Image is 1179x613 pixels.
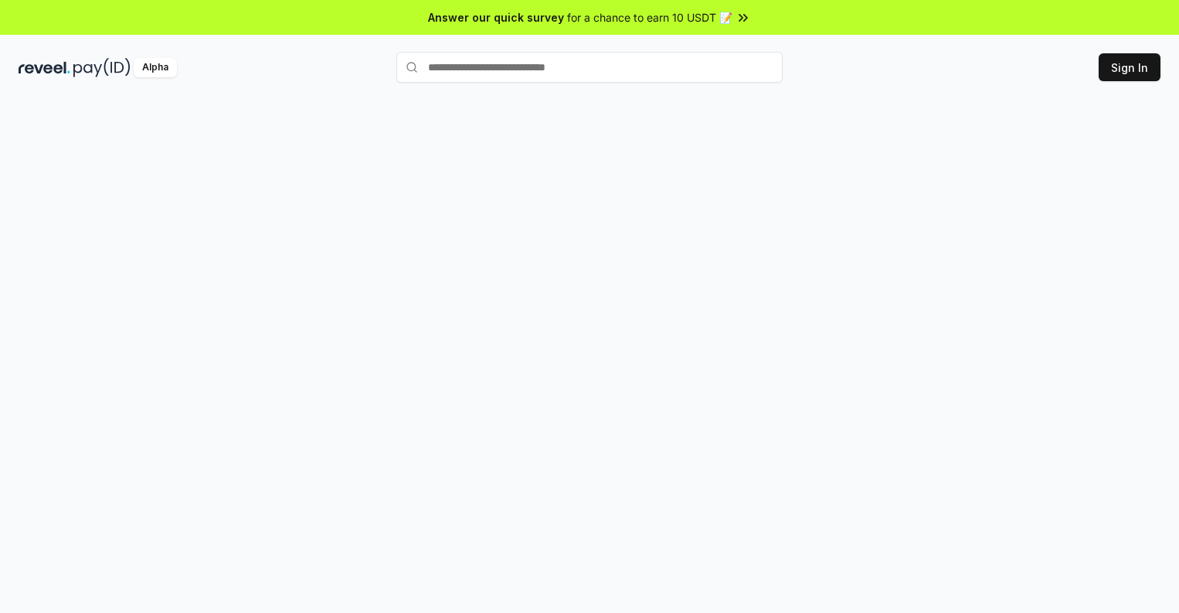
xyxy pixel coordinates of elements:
[19,58,70,77] img: reveel_dark
[1099,53,1160,81] button: Sign In
[134,58,177,77] div: Alpha
[567,9,732,26] span: for a chance to earn 10 USDT 📝
[428,9,564,26] span: Answer our quick survey
[73,58,131,77] img: pay_id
